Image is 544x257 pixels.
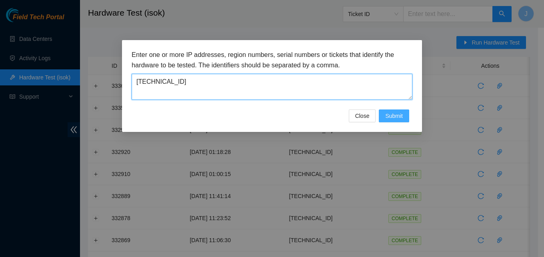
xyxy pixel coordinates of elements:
[132,50,412,70] h3: Enter one or more IP addresses, region numbers, serial numbers or tickets that identify the hardw...
[379,109,409,122] button: Submit
[132,74,412,100] textarea: [TECHNICAL_ID]
[385,111,403,120] span: Submit
[349,109,376,122] button: Close
[355,111,370,120] span: Close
